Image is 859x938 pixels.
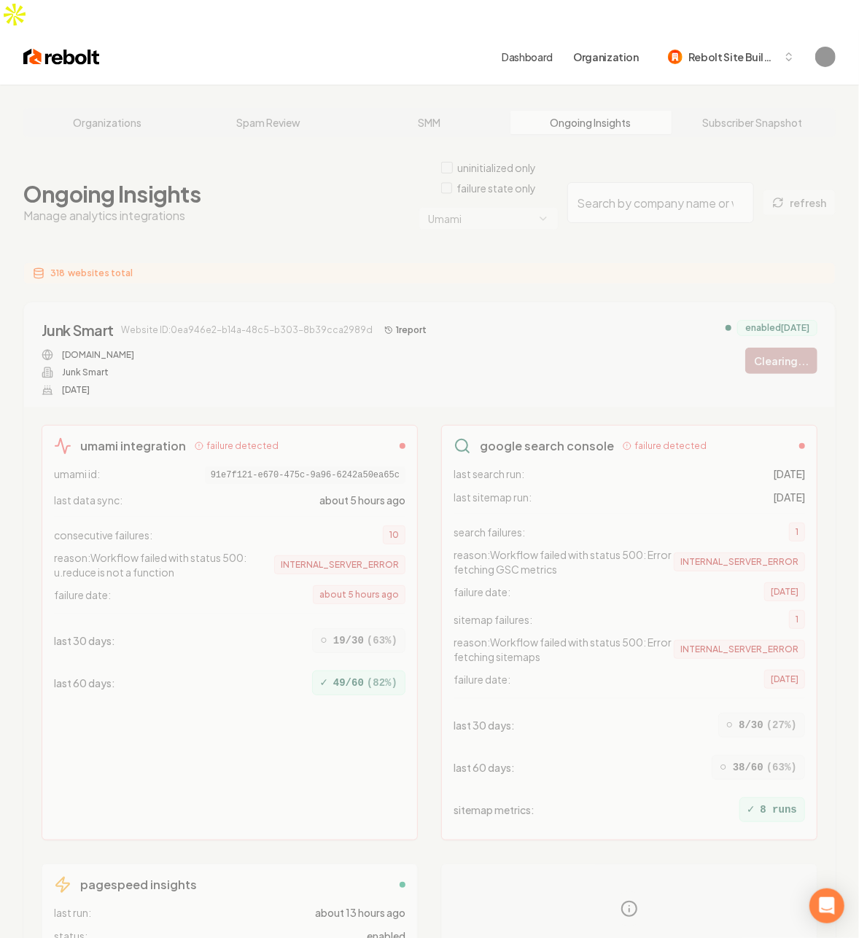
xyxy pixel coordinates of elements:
[815,47,836,67] img: Sagar Soni
[668,50,683,64] img: Rebolt Site Builder
[809,888,844,923] div: Open Intercom Messenger
[502,50,553,64] a: Dashboard
[564,44,648,70] button: Organization
[815,47,836,67] button: Open user button
[23,47,100,67] img: Rebolt Logo
[688,50,777,65] span: Rebolt Site Builder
